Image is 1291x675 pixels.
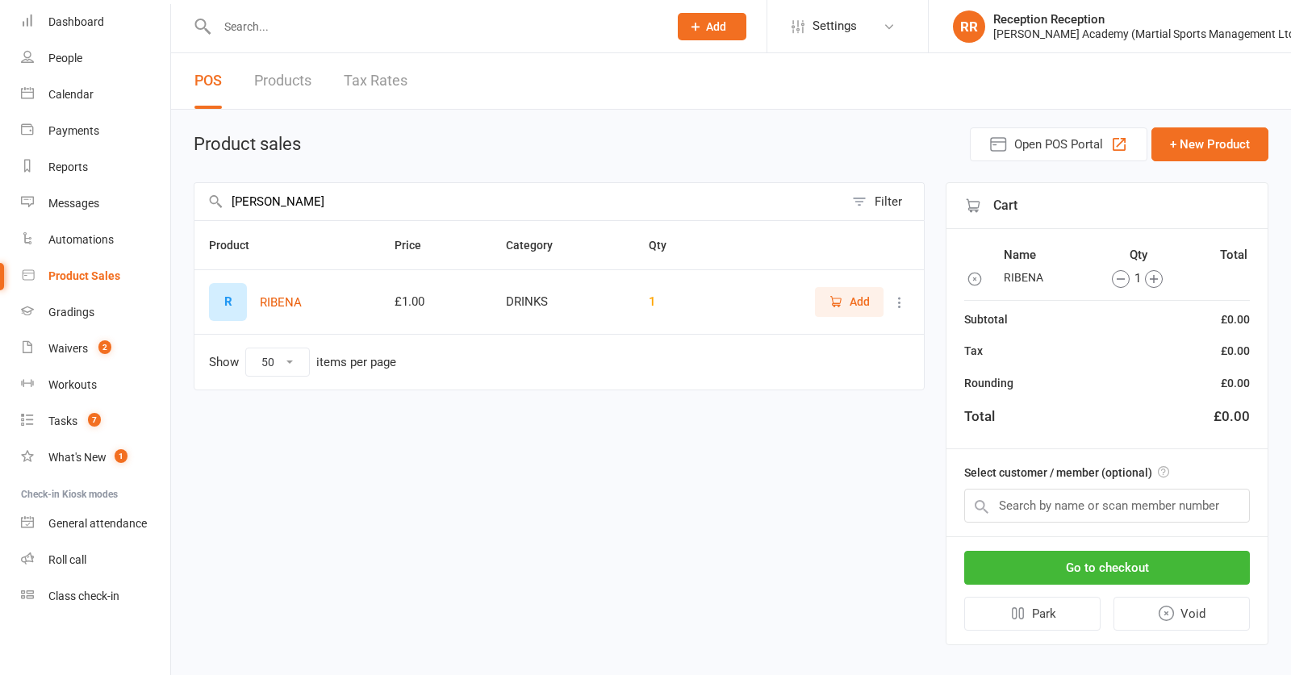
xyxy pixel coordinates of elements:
button: Price [395,235,439,255]
h1: Product sales [194,135,301,154]
a: Reports [21,149,170,185]
a: Workouts [21,367,170,403]
a: Calendar [21,77,170,113]
div: Workouts [48,378,97,391]
th: Total [1197,244,1248,265]
div: Dashboard [48,15,104,28]
div: Reports [48,160,88,173]
div: Messages [48,197,99,210]
a: Product Sales [21,258,170,294]
input: Search products by name, or scan product code [194,183,844,220]
div: Product Sales [48,269,120,282]
div: Cart [946,183,1268,229]
button: + New Product [1151,127,1268,161]
div: Show [209,348,396,377]
a: Tasks 7 [21,403,170,440]
span: 7 [88,413,101,427]
div: Tax [964,342,983,360]
div: Gradings [48,306,94,319]
td: RIBENA [1003,267,1080,289]
a: Tax Rates [344,53,407,109]
span: Settings [813,8,857,44]
button: Go to checkout [964,551,1250,585]
div: 1 [649,295,718,309]
div: RR [953,10,985,43]
div: Tasks [48,415,77,427]
div: Subtotal [964,310,1008,328]
span: Add [850,293,870,310]
div: People [48,52,82,65]
div: Calendar [48,88,94,101]
a: Products [254,53,311,109]
button: Void [1113,597,1251,631]
button: Open POS Portal [970,127,1147,161]
a: People [21,40,170,77]
th: Name [1003,244,1080,265]
div: £0.00 [1221,342,1250,360]
a: Waivers 2 [21,331,170,367]
a: Payments [21,113,170,149]
button: Add [815,287,884,316]
div: £1.00 [395,295,477,309]
span: Price [395,239,439,252]
div: Roll call [48,553,86,566]
a: Roll call [21,542,170,578]
button: RIBENA [260,293,302,312]
div: R [209,283,247,321]
a: Messages [21,185,170,222]
div: Rounding [964,374,1013,392]
th: Qty [1081,244,1195,265]
span: Add [706,20,726,33]
div: £0.00 [1214,406,1250,427]
button: Filter [844,183,924,220]
div: £0.00 [1221,310,1250,328]
a: General attendance kiosk mode [21,506,170,542]
input: Search... [212,15,657,38]
a: Class kiosk mode [21,578,170,615]
button: Product [209,235,267,255]
button: Park [964,597,1101,631]
button: Qty [649,235,684,255]
div: Filter [875,192,902,211]
span: Category [506,239,570,252]
div: Waivers [48,342,88,355]
span: Open POS Portal [1014,135,1103,154]
div: General attendance [48,517,147,530]
div: £0.00 [1221,374,1250,392]
div: Payments [48,124,99,137]
button: Category [506,235,570,255]
a: POS [194,53,222,109]
label: Select customer / member (optional) [964,464,1169,481]
input: Search by name or scan member number [964,489,1250,523]
div: Automations [48,233,114,246]
span: 2 [98,340,111,354]
div: items per page [316,356,396,369]
div: 1 [1082,269,1192,288]
span: Qty [649,239,684,252]
div: DRINKS [506,295,620,309]
button: Add [678,13,746,40]
div: Class check-in [48,590,119,602]
div: What's New [48,451,107,464]
div: Total [964,406,995,427]
a: What's New1 [21,440,170,476]
span: 1 [115,449,127,463]
span: Product [209,239,267,252]
a: Automations [21,222,170,258]
a: Gradings [21,294,170,331]
a: Dashboard [21,4,170,40]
